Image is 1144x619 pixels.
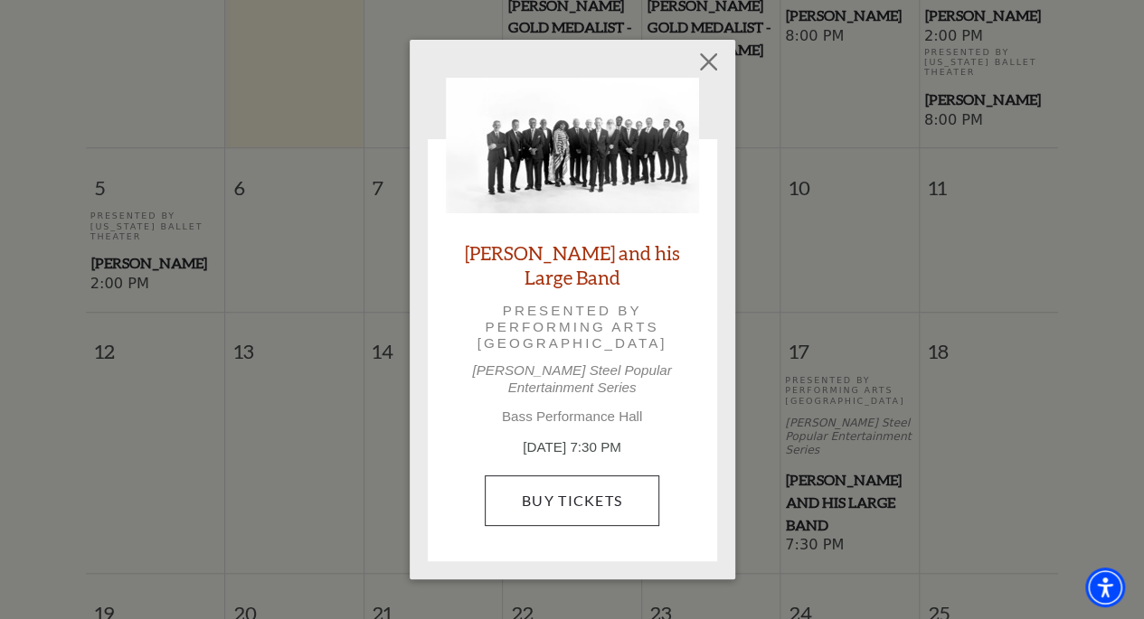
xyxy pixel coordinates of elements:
button: Close [691,44,725,79]
a: Buy Tickets [485,475,659,526]
p: Bass Performance Hall [446,408,699,425]
img: Lyle Lovett and his Large Band [446,78,699,213]
p: Presented by Performing Arts [GEOGRAPHIC_DATA] [471,303,674,352]
p: [PERSON_NAME] Steel Popular Entertainment Series [446,362,699,395]
a: [PERSON_NAME] and his Large Band [446,240,699,289]
div: Accessibility Menu [1085,567,1125,607]
p: [DATE] 7:30 PM [446,437,699,458]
